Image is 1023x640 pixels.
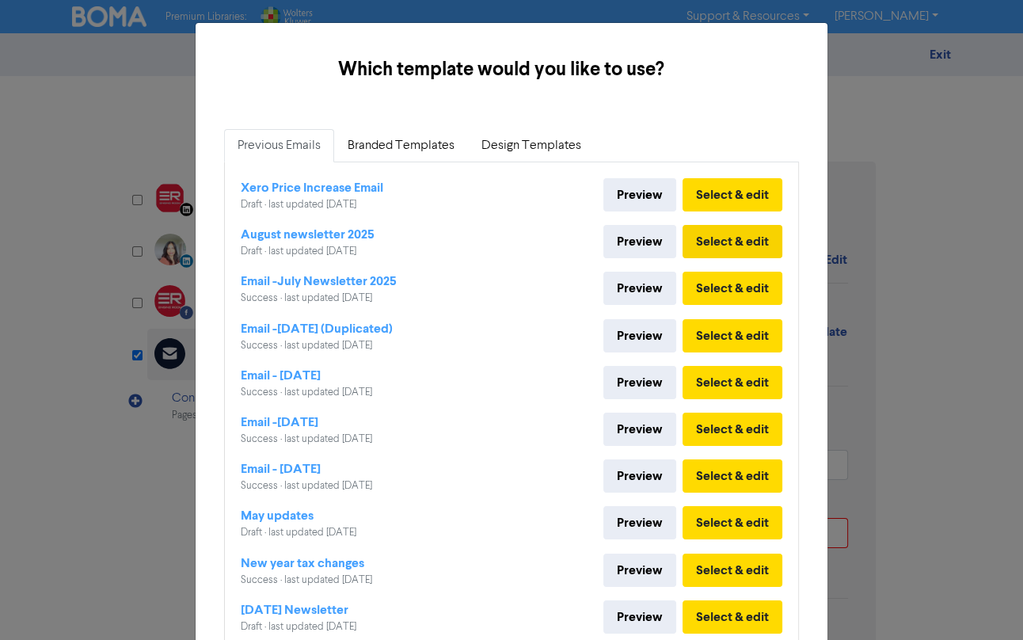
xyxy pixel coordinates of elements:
button: Select & edit [683,600,782,634]
div: Xero Price Increase Email [241,178,383,197]
a: Preview [603,366,676,399]
button: Select & edit [683,319,782,352]
a: Previous Emails [224,129,334,162]
div: Email - [DATE] [241,366,372,385]
a: Preview [603,600,676,634]
div: Success · last updated [DATE] [241,573,372,588]
div: Email -July Newsletter 2025 [241,272,397,291]
button: Select & edit [683,459,782,493]
button: Select & edit [683,554,782,587]
button: Select & edit [683,366,782,399]
div: Success · last updated [DATE] [241,291,397,306]
button: Select & edit [683,178,782,211]
iframe: Chat Widget [820,469,1023,640]
h5: Which template would you like to use? [208,55,794,84]
div: August newsletter 2025 [241,225,375,244]
a: Preview [603,506,676,539]
button: Select & edit [683,506,782,539]
div: Draft · last updated [DATE] [241,619,356,634]
a: Preview [603,319,676,352]
a: Preview [603,272,676,305]
div: Draft · last updated [DATE] [241,197,383,212]
div: Email -[DATE] (Duplicated) [241,319,393,338]
div: Draft · last updated [DATE] [241,244,375,259]
a: Preview [603,413,676,446]
a: Preview [603,459,676,493]
div: Draft · last updated [DATE] [241,525,356,540]
div: Email - [DATE] [241,459,372,478]
div: May updates [241,506,356,525]
div: Success · last updated [DATE] [241,432,372,447]
div: New year tax changes [241,554,372,573]
button: Select & edit [683,272,782,305]
div: [DATE] Newsletter [241,600,356,619]
a: Branded Templates [334,129,468,162]
div: Success · last updated [DATE] [241,338,393,353]
div: Email -[DATE] [241,413,372,432]
button: Select & edit [683,413,782,446]
a: Preview [603,225,676,258]
button: Select & edit [683,225,782,258]
div: Success · last updated [DATE] [241,385,372,400]
a: Preview [603,554,676,587]
a: Design Templates [468,129,595,162]
a: Preview [603,178,676,211]
div: Success · last updated [DATE] [241,478,372,493]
